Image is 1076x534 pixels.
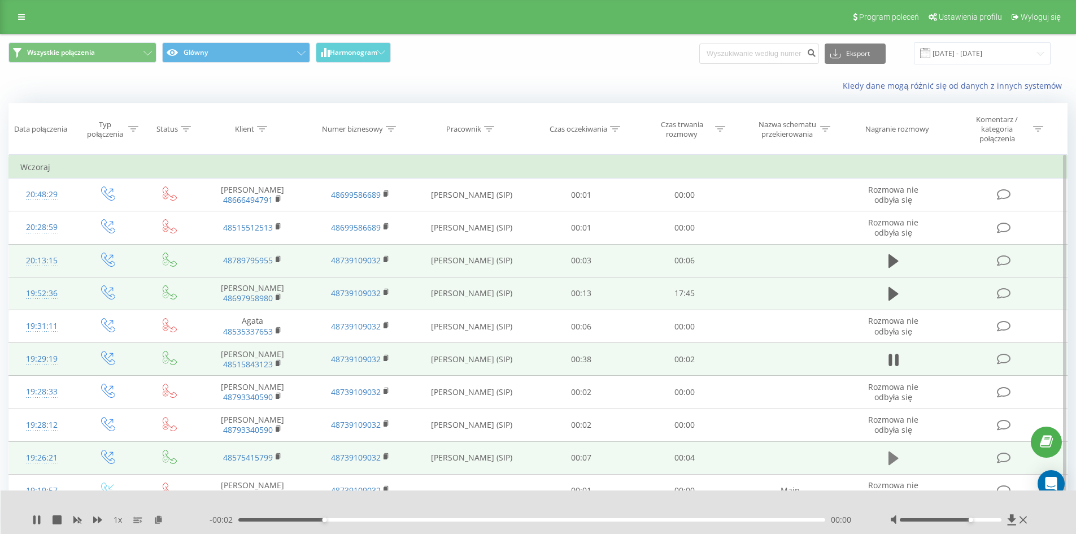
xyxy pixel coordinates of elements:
[199,474,306,507] td: [PERSON_NAME]
[20,348,64,370] div: 19:29:19
[9,156,1068,179] td: Wczoraj
[446,124,481,134] div: Pracownik
[223,222,273,233] a: 48515512513
[868,315,918,336] span: Rozmowa nie odbyła się
[633,310,737,343] td: 00:00
[331,288,381,298] a: 48739109032
[27,48,95,57] span: Wszystkie połączenia
[223,359,273,370] a: 48515843123
[414,441,530,474] td: [PERSON_NAME] (SIP)
[652,120,712,139] div: Czas trwania rozmowy
[530,244,633,277] td: 00:03
[868,184,918,205] span: Rozmowa nie odbyła się
[633,376,737,409] td: 00:00
[20,315,64,337] div: 19:31:11
[316,42,391,63] button: Harmonogram
[736,474,843,507] td: Main
[868,217,918,238] span: Rozmowa nie odbyła się
[843,80,1068,91] a: Kiedy dane mogą różnić się od danych z innych systemów
[20,283,64,305] div: 19:52:36
[331,354,381,364] a: 48739109032
[530,474,633,507] td: 00:01
[162,42,310,63] button: Główny
[223,293,273,303] a: 48697958980
[865,124,929,134] div: Nagranie rozmowy
[633,474,737,507] td: 00:00
[223,392,273,402] a: 48793340590
[199,179,306,211] td: [PERSON_NAME]
[969,518,973,522] div: Accessibility label
[331,255,381,266] a: 48739109032
[235,124,254,134] div: Klient
[633,244,737,277] td: 00:06
[1021,12,1061,21] span: Wyloguj się
[199,343,306,376] td: [PERSON_NAME]
[414,409,530,441] td: [PERSON_NAME] (SIP)
[550,124,607,134] div: Czas oczekiwania
[14,124,67,134] div: Data połączenia
[223,326,273,337] a: 48535337653
[331,485,381,496] a: 48739109032
[331,419,381,430] a: 48739109032
[199,310,306,343] td: Agata
[964,115,1030,144] div: Komentarz / kategoria połączenia
[633,211,737,244] td: 00:00
[199,277,306,310] td: [PERSON_NAME]
[530,179,633,211] td: 00:01
[868,381,918,402] span: Rozmowa nie odbyła się
[633,409,737,441] td: 00:00
[530,343,633,376] td: 00:38
[223,424,273,435] a: 48793340590
[633,277,737,310] td: 17:45
[414,211,530,244] td: [PERSON_NAME] (SIP)
[414,244,530,277] td: [PERSON_NAME] (SIP)
[20,480,64,502] div: 19:19:57
[868,414,918,435] span: Rozmowa nie odbyła się
[331,222,381,233] a: 48699586689
[530,409,633,441] td: 00:02
[414,310,530,343] td: [PERSON_NAME] (SIP)
[156,124,178,134] div: Status
[20,414,64,436] div: 19:28:12
[530,277,633,310] td: 00:13
[633,179,737,211] td: 00:00
[530,211,633,244] td: 00:01
[530,310,633,343] td: 00:06
[223,452,273,463] a: 48575415799
[331,321,381,332] a: 48739109032
[414,376,530,409] td: [PERSON_NAME] (SIP)
[414,179,530,211] td: [PERSON_NAME] (SIP)
[20,447,64,469] div: 19:26:21
[223,194,273,205] a: 48666494791
[939,12,1002,21] span: Ustawienia profilu
[414,343,530,376] td: [PERSON_NAME] (SIP)
[633,343,737,376] td: 00:02
[757,120,817,139] div: Nazwa schematu przekierowania
[199,376,306,409] td: [PERSON_NAME]
[20,184,64,206] div: 20:48:29
[20,216,64,238] div: 20:28:59
[114,514,122,526] span: 1 x
[331,387,381,397] a: 48739109032
[831,514,851,526] span: 00:00
[322,124,383,134] div: Numer biznesowy
[633,441,737,474] td: 00:04
[223,255,273,266] a: 48789795955
[20,381,64,403] div: 19:28:33
[530,441,633,474] td: 00:07
[1038,470,1065,497] div: Open Intercom Messenger
[210,514,238,526] span: - 00:02
[20,250,64,272] div: 20:13:15
[699,44,819,64] input: Wyszukiwanie według numeru
[199,409,306,441] td: [PERSON_NAME]
[859,12,919,21] span: Program poleceń
[330,49,377,57] span: Harmonogram
[825,44,886,64] button: Eksport
[85,120,125,139] div: Typ połączenia
[868,480,918,501] span: Rozmowa nie odbyła się
[331,189,381,200] a: 48699586689
[322,518,326,522] div: Accessibility label
[530,376,633,409] td: 00:02
[414,277,530,310] td: [PERSON_NAME] (SIP)
[8,42,156,63] button: Wszystkie połączenia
